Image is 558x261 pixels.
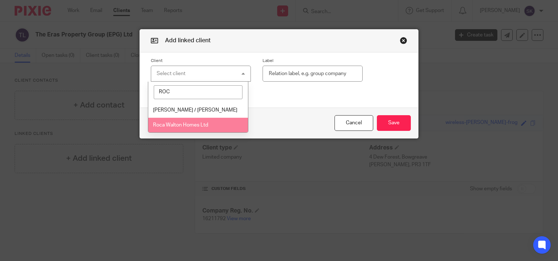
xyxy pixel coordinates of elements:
[157,71,186,76] div: Select client
[153,108,237,113] span: [PERSON_NAME] / [PERSON_NAME]
[335,115,373,131] button: Cancel
[263,66,363,82] input: Relation label, e.g. group company
[154,85,242,99] input: Search options...
[263,58,363,64] label: Label
[153,122,208,128] span: Roca Walton Homes Ltd
[151,58,251,64] label: Client
[377,115,411,131] button: Save
[165,38,211,43] span: Add linked client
